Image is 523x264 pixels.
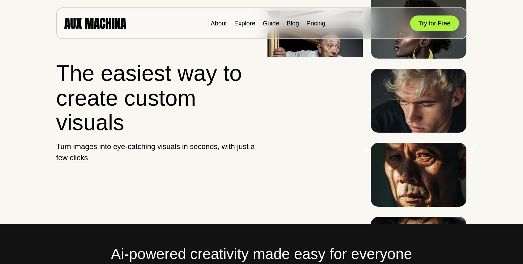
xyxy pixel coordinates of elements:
[211,20,227,27] a: About
[363,147,369,153] button: Previous
[287,20,299,27] a: Blog
[371,143,466,207] img: Image
[234,20,255,27] a: Explore
[410,15,459,31] button: Try for Free
[64,18,126,29] img: AUX MACHINA
[263,20,279,27] a: Guide
[469,147,475,153] button: Next
[371,69,466,133] img: Image
[56,141,256,163] p: Turn images into eye-catching visuals in seconds, with just a few clicks
[56,61,256,135] h1: The easiest way to create custom visuals
[307,20,325,27] a: Pricing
